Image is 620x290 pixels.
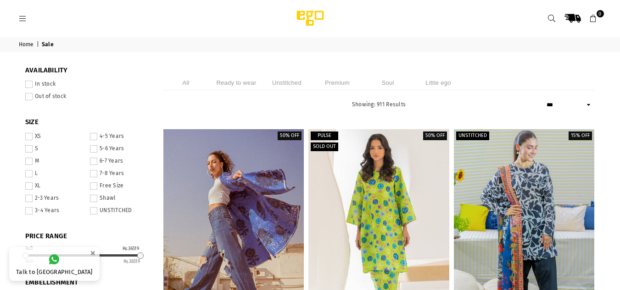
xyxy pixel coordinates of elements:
li: Little ego [415,75,461,90]
span: Sold out [313,143,336,149]
a: Home [19,41,35,49]
label: Shawl [90,195,149,202]
label: 2-3 Years [25,195,84,202]
label: Unstitched [456,131,489,140]
span: | [37,41,40,49]
span: 0 [597,10,604,17]
span: Showing: 911 Results [352,101,406,108]
button: × [87,246,98,261]
label: 3-4 Years [25,207,84,214]
label: 15% off [569,131,592,140]
label: 50% off [278,131,302,140]
a: Search [544,10,560,27]
a: Menu [15,15,31,22]
label: 4-5 Years [90,133,149,140]
li: Premium [314,75,360,90]
label: Out of stock [25,93,149,100]
li: All [163,75,209,90]
ins: 36519 [123,259,140,264]
span: EMBELLISHMENT [25,278,149,287]
img: Ego [271,9,349,27]
label: L [25,170,84,177]
label: XL [25,182,84,190]
label: 50% off [423,131,447,140]
label: M [25,158,84,165]
div: ₨36519 [123,246,139,251]
label: S [25,145,84,153]
label: Pulse [311,131,338,140]
li: Unstitched [264,75,310,90]
li: Soul [365,75,411,90]
label: In stock [25,81,149,88]
span: Availability [25,66,149,75]
a: Talk to [GEOGRAPHIC_DATA] [9,247,100,281]
nav: breadcrumbs [12,37,609,52]
label: XS [25,133,84,140]
span: PRICE RANGE [25,232,149,241]
label: 6-7 Years [90,158,149,165]
span: SIZE [25,118,149,127]
label: 7-8 Years [90,170,149,177]
span: Sale [42,41,55,49]
a: 0 [585,10,602,27]
label: UNSTITCHED [90,207,149,214]
li: Ready to wear [213,75,259,90]
label: Free Size [90,182,149,190]
label: 5-6 Years [90,145,149,153]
